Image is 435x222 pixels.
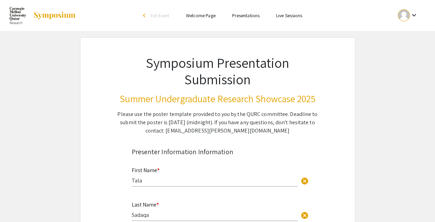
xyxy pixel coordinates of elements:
button: Clear [298,173,312,187]
div: Presenter Information Information [132,147,304,157]
button: Clear [298,208,312,222]
mat-label: Last Name [132,201,159,208]
input: Type Here [132,211,298,219]
input: Type Here [132,177,298,184]
a: Welcome Page [186,12,216,19]
a: Live Sessions [276,12,302,19]
h1: Symposium Presentation Submission [114,54,322,87]
mat-label: First Name [132,167,160,174]
mat-icon: Expand account dropdown [410,11,418,19]
span: cancel [301,211,309,220]
span: cancel [301,177,309,185]
a: Presentations [232,12,260,19]
img: Summer Undergraduate Research Showcase 2025 [10,7,26,24]
img: Symposium by ForagerOne [33,11,76,20]
button: Expand account dropdown [391,8,425,23]
div: arrow_back_ios [143,13,147,18]
div: Please use the poster template provided to you by the QURC committee. Deadline to submit the post... [114,110,322,135]
h3: Summer Undergraduate Research Showcase 2025 [114,93,322,105]
a: Summer Undergraduate Research Showcase 2025 [10,7,76,24]
span: Exit Event [151,12,170,19]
